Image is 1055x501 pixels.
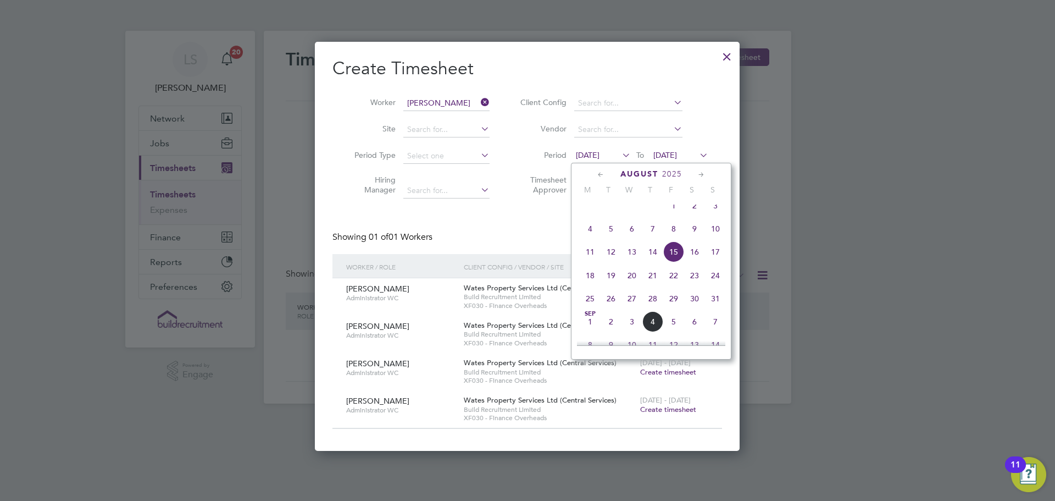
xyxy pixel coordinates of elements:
[601,218,621,239] span: 5
[403,122,490,137] input: Search for...
[346,284,409,294] span: [PERSON_NAME]
[663,218,684,239] span: 8
[346,368,456,377] span: Administrator WC
[601,334,621,355] span: 9
[346,321,409,331] span: [PERSON_NAME]
[343,254,461,279] div: Worker / Role
[621,265,642,286] span: 20
[663,195,684,216] span: 1
[517,97,567,107] label: Client Config
[464,368,635,377] span: Build Recruitment Limited
[517,175,567,195] label: Timesheet Approver
[705,241,726,262] span: 17
[601,288,621,309] span: 26
[684,241,705,262] span: 16
[662,169,682,179] span: 2025
[464,283,617,293] span: Wates Property Services Ltd (Central Services)
[621,288,642,309] span: 27
[580,265,601,286] span: 18
[332,232,435,243] div: Showing
[464,414,635,422] span: XF030 - Finance Overheads
[640,358,691,367] span: [DATE] - [DATE]
[346,97,396,107] label: Worker
[580,218,601,239] span: 4
[633,148,647,162] span: To
[663,311,684,332] span: 5
[517,124,567,134] label: Vendor
[580,311,601,332] span: 1
[346,150,396,160] label: Period Type
[642,265,663,286] span: 21
[621,218,642,239] span: 6
[346,396,409,406] span: [PERSON_NAME]
[601,311,621,332] span: 2
[464,293,635,301] span: Build Recruitment Limited
[684,334,705,355] span: 13
[663,334,684,355] span: 12
[464,321,617,330] span: Wates Property Services Ltd (Central Services)
[580,311,601,317] span: Sep
[702,185,723,195] span: S
[403,96,490,111] input: Search for...
[684,218,705,239] span: 9
[705,288,726,309] span: 31
[640,405,696,414] span: Create timesheet
[642,218,663,239] span: 7
[642,288,663,309] span: 28
[332,57,722,80] h2: Create Timesheet
[346,406,456,415] span: Administrator WC
[621,334,642,355] span: 10
[705,311,726,332] span: 7
[642,241,663,262] span: 14
[403,183,490,199] input: Search for...
[684,195,705,216] span: 2
[620,169,658,179] span: August
[619,185,640,195] span: W
[464,358,617,367] span: Wates Property Services Ltd (Central Services)
[580,288,601,309] span: 25
[574,122,682,137] input: Search for...
[517,150,567,160] label: Period
[621,241,642,262] span: 13
[346,175,396,195] label: Hiring Manager
[577,185,598,195] span: M
[461,254,637,279] div: Client Config / Vendor / Site
[580,241,601,262] span: 11
[576,150,599,160] span: [DATE]
[601,241,621,262] span: 12
[464,395,617,405] span: Wates Property Services Ltd (Central Services)
[681,185,702,195] span: S
[663,265,684,286] span: 22
[369,232,432,243] span: 01 Workers
[640,395,691,405] span: [DATE] - [DATE]
[1010,465,1020,479] div: 11
[346,294,456,302] span: Administrator WC
[464,301,635,310] span: XF030 - Finance Overheads
[598,185,619,195] span: T
[640,185,660,195] span: T
[705,265,726,286] span: 24
[640,367,696,377] span: Create timesheet
[580,334,601,355] span: 8
[464,339,635,348] span: XF030 - Finance Overheads
[705,195,726,216] span: 3
[684,265,705,286] span: 23
[660,185,681,195] span: F
[705,218,726,239] span: 10
[705,334,726,355] span: 14
[346,124,396,134] label: Site
[601,265,621,286] span: 19
[346,331,456,340] span: Administrator WC
[464,376,635,385] span: XF030 - Finance Overheads
[403,148,490,164] input: Select one
[621,311,642,332] span: 3
[346,359,409,368] span: [PERSON_NAME]
[663,288,684,309] span: 29
[684,288,705,309] span: 30
[663,241,684,262] span: 15
[684,311,705,332] span: 6
[642,311,663,332] span: 4
[1011,457,1046,492] button: Open Resource Center, 11 new notifications
[369,232,388,243] span: 01 of
[464,330,635,339] span: Build Recruitment Limited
